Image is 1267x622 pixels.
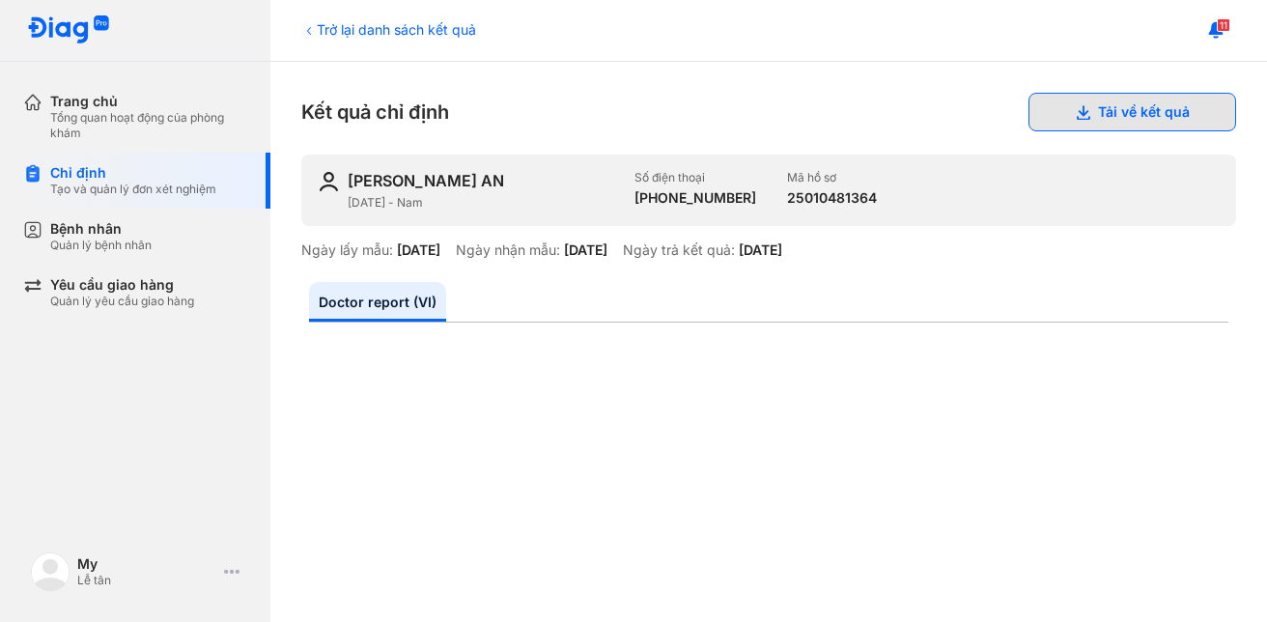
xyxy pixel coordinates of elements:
[1028,93,1236,131] button: Tải về kết quả
[634,189,756,207] div: [PHONE_NUMBER]
[1217,18,1230,32] span: 11
[787,189,877,207] div: 25010481364
[50,276,194,294] div: Yêu cầu giao hàng
[50,220,152,238] div: Bệnh nhân
[77,555,216,573] div: My
[309,282,446,322] a: Doctor report (VI)
[77,573,216,588] div: Lễ tân
[27,15,110,45] img: logo
[397,241,440,259] div: [DATE]
[634,170,756,185] div: Số điện thoại
[301,93,1236,131] div: Kết quả chỉ định
[348,195,619,211] div: [DATE] - Nam
[623,241,735,259] div: Ngày trả kết quả:
[301,241,393,259] div: Ngày lấy mẫu:
[50,182,216,197] div: Tạo và quản lý đơn xét nghiệm
[317,170,340,193] img: user-icon
[31,552,70,591] img: logo
[787,170,877,185] div: Mã hồ sơ
[348,170,504,191] div: [PERSON_NAME] AN
[50,238,152,253] div: Quản lý bệnh nhân
[50,110,247,141] div: Tổng quan hoạt động của phòng khám
[50,164,216,182] div: Chỉ định
[50,93,247,110] div: Trang chủ
[301,19,476,40] div: Trở lại danh sách kết quả
[564,241,607,259] div: [DATE]
[456,241,560,259] div: Ngày nhận mẫu:
[50,294,194,309] div: Quản lý yêu cầu giao hàng
[739,241,782,259] div: [DATE]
